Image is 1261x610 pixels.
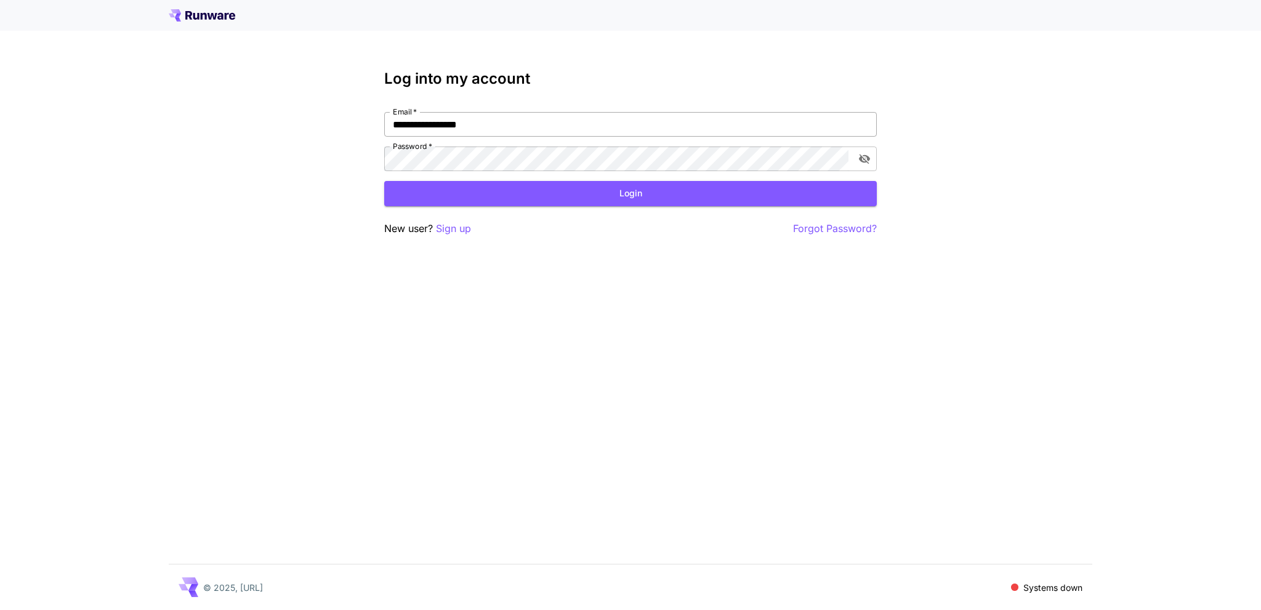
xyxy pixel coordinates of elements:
p: © 2025, [URL] [203,581,263,594]
label: Password [393,141,432,151]
p: Systems down [1023,581,1082,594]
button: Sign up [436,221,471,236]
button: Login [384,181,877,206]
button: Forgot Password? [793,221,877,236]
p: New user? [384,221,471,236]
label: Email [393,106,417,117]
button: toggle password visibility [853,148,876,170]
h3: Log into my account [384,70,877,87]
